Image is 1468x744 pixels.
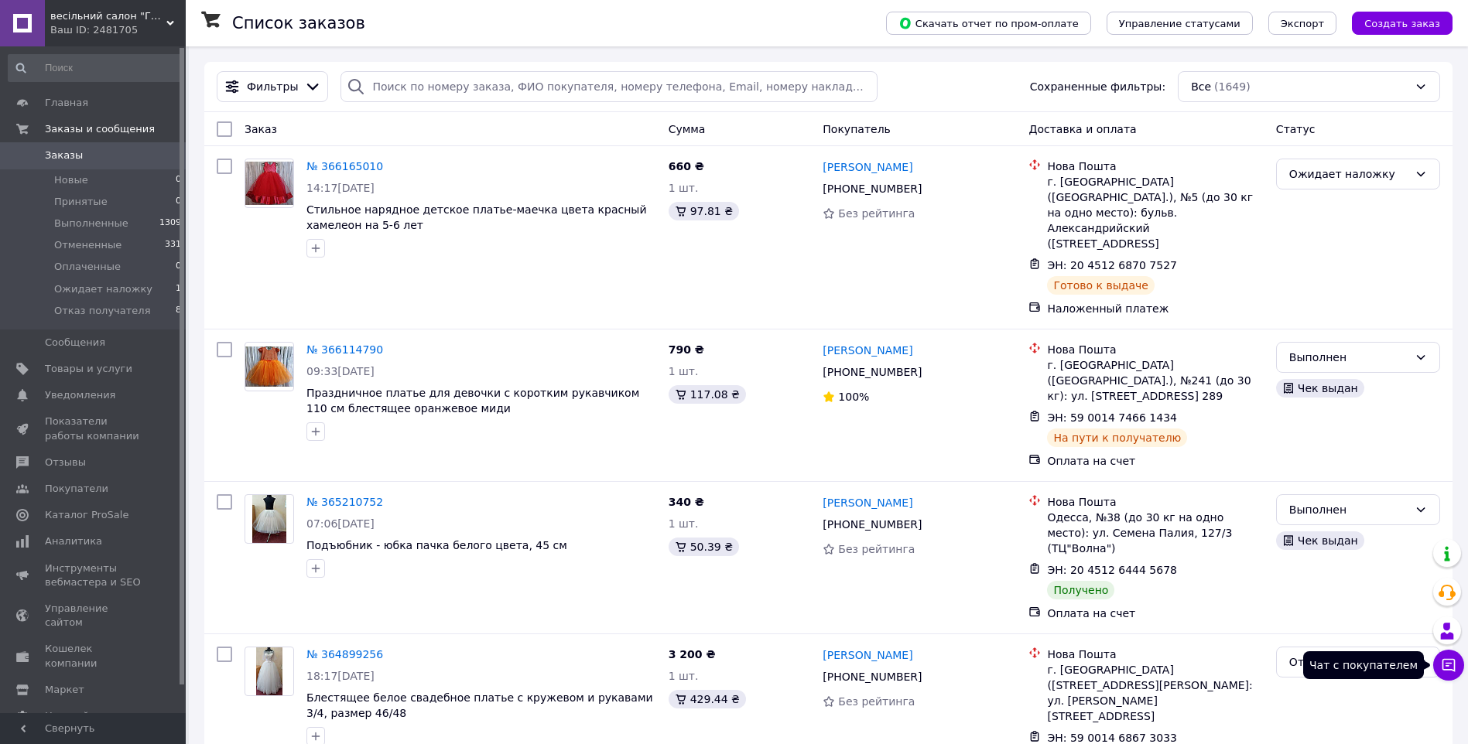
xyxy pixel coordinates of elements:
[1047,732,1177,744] span: ЭН: 59 0014 6867 3033
[176,173,181,187] span: 0
[1276,531,1364,550] div: Чек выдан
[45,602,143,630] span: Управление сайтом
[50,23,186,37] div: Ваш ID: 2481705
[256,647,282,695] img: Фото товару
[838,391,869,403] span: 100%
[245,494,294,544] a: Фото товару
[1047,259,1177,271] span: ЭН: 20 4512 6870 7527
[45,336,105,350] span: Сообщения
[245,647,294,696] a: Фото товару
[54,173,88,187] span: Новые
[252,495,287,543] img: Фото товару
[45,709,101,723] span: Настройки
[306,496,383,508] a: № 365210752
[1364,18,1440,29] span: Создать заказ
[1047,453,1263,469] div: Оплата на счет
[669,123,706,135] span: Сумма
[669,690,746,708] div: 429.44 ₴
[8,54,183,82] input: Поиск
[306,648,383,660] a: № 364899256
[159,217,181,230] span: 1309
[1214,80,1251,93] span: (1649)
[1281,18,1324,29] span: Экспорт
[54,260,121,274] span: Оплаченные
[823,159,912,175] a: [PERSON_NAME]
[1107,12,1253,35] button: Управление статусами
[54,217,128,230] span: Выполненные
[823,123,891,135] span: Покупатель
[823,343,912,358] a: [PERSON_NAME]
[1289,349,1408,366] div: Выполнен
[669,670,699,682] span: 1 шт.
[54,238,121,252] span: Отмененные
[1028,123,1136,135] span: Доставка и оплата
[1191,79,1211,94] span: Все
[1047,174,1263,251] div: г. [GEOGRAPHIC_DATA] ([GEOGRAPHIC_DATA].), №5 (до 30 кг на одно место): бульв. Александрийский ([...
[306,387,639,415] a: Праздничное платье для девочки с коротким рукавчиком 110 см блестящее оранжевое миди
[45,388,115,402] span: Уведомления
[45,508,128,522] span: Каталог ProSale
[1352,12,1453,35] button: Создать заказ
[176,304,181,318] span: 8
[823,495,912,510] a: [PERSON_NAME]
[1047,662,1263,724] div: г. [GEOGRAPHIC_DATA] ([STREET_ADDRESS][PERSON_NAME]: ул. [PERSON_NAME][STREET_ADDRESS]
[1303,651,1424,679] div: Чат с покупателем
[45,561,143,589] span: Инструменты вебмастера и SEO
[1047,159,1263,174] div: Нова Пошта
[1433,650,1464,681] button: Чат с покупателем
[54,282,152,296] span: Ожидает наложку
[306,691,653,719] a: Блестящее белое свадебное платье с кружевом и рукавами 3/4, размер 46/48
[1047,301,1263,316] div: Наложенный платеж
[165,238,181,252] span: 331
[306,670,375,682] span: 18:17[DATE]
[1047,428,1187,447] div: На пути к получателю
[54,195,108,209] span: Принятые
[306,182,375,194] span: 14:17[DATE]
[1047,357,1263,404] div: г. [GEOGRAPHIC_DATA] ([GEOGRAPHIC_DATA].), №241 (до 30 кг): ул. [STREET_ADDRESS] 289
[1047,342,1263,357] div: Нова Пошта
[1047,564,1177,576] span: ЭН: 20 4512 6444 5678
[306,539,567,551] a: Подъюбник - юбка пачка белого цвета, 45 см
[306,203,647,231] a: Стильное нарядное детское платье-маечка цвета красный хамелеон на 5-6 лет
[176,195,181,209] span: 0
[45,642,143,670] span: Кошелек компании
[1289,654,1408,671] div: Отказ получателя
[1047,606,1263,621] div: Оплата на счет
[245,162,293,204] img: Фото товару
[50,9,166,23] span: весільний салон "Галатея"
[898,16,1079,30] span: Скачать отчет по пром-оплате
[306,517,375,530] span: 07:06[DATE]
[669,182,699,194] span: 1 шт.
[823,366,922,378] span: [PHONE_NUMBER]
[886,12,1091,35] button: Скачать отчет по пром-оплате
[45,362,132,376] span: Товары и услуги
[669,343,704,356] span: 790 ₴
[1119,18,1240,29] span: Управление статусами
[306,160,383,172] a: № 366165010
[306,343,383,356] a: № 366114790
[669,496,704,508] span: 340 ₴
[1276,379,1364,398] div: Чек выдан
[1276,123,1316,135] span: Статус
[45,683,84,697] span: Маркет
[1047,581,1114,599] div: Получено
[669,365,699,377] span: 1 шт.
[823,183,922,195] span: [PHONE_NUMBER]
[1047,494,1263,510] div: Нова Пошта
[669,538,739,556] div: 50.39 ₴
[1336,16,1453,29] a: Создать заказ
[45,96,88,110] span: Главная
[340,71,878,102] input: Поиск по номеру заказа, ФИО покупателя, номеру телефона, Email, номеру накладной
[838,543,915,555] span: Без рейтинга
[838,207,915,220] span: Без рейтинга
[45,534,102,548] span: Аналитика
[669,517,699,530] span: 1 шт.
[669,648,716,660] span: 3 200 ₴
[247,79,298,94] span: Фильтры
[1047,647,1263,662] div: Нова Пошта
[45,456,86,469] span: Отзывы
[669,202,739,220] div: 97.81 ₴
